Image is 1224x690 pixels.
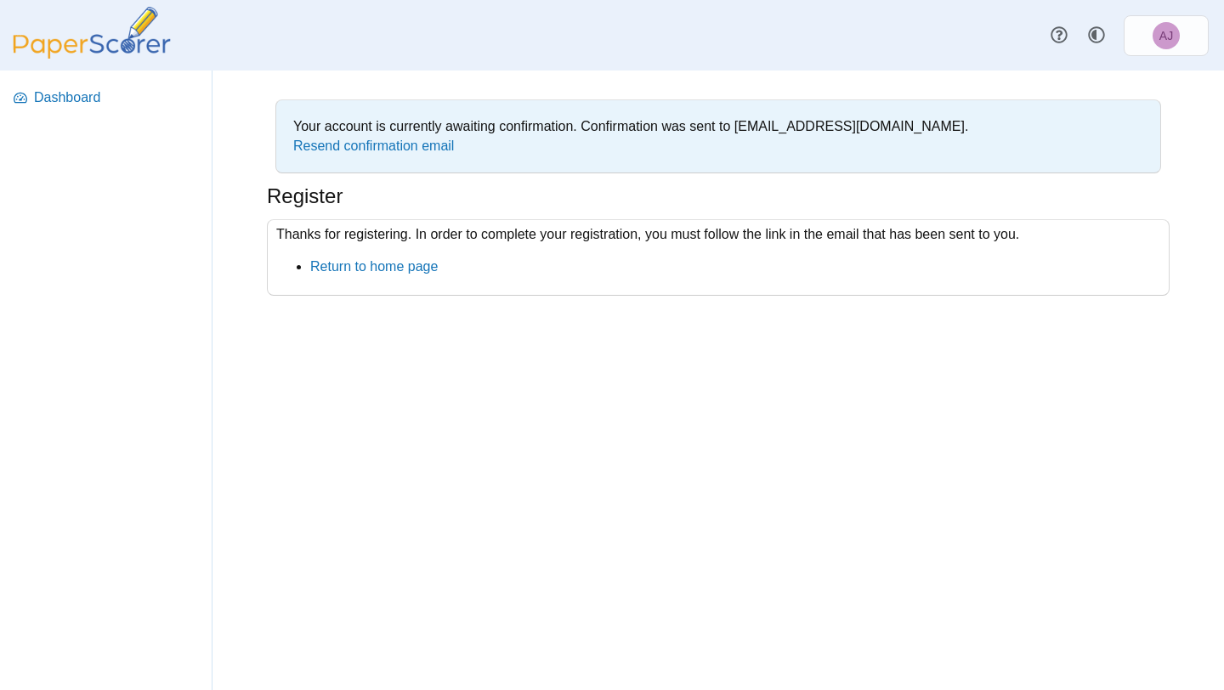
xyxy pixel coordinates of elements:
[7,7,177,59] img: PaperScorer
[1124,15,1209,56] a: Amanda Jeremias
[7,47,177,61] a: PaperScorer
[34,88,200,107] span: Dashboard
[7,77,207,118] a: Dashboard
[1153,22,1180,49] span: Amanda Jeremias
[285,109,1152,164] div: Your account is currently awaiting confirmation. Confirmation was sent to [EMAIL_ADDRESS][DOMAIN_...
[267,219,1170,297] div: Thanks for registering. In order to complete your registration, you must follow the link in the e...
[310,259,438,274] a: Return to home page
[1159,30,1173,42] span: Amanda Jeremias
[293,139,454,153] a: Resend confirmation email
[267,182,343,211] h1: Register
